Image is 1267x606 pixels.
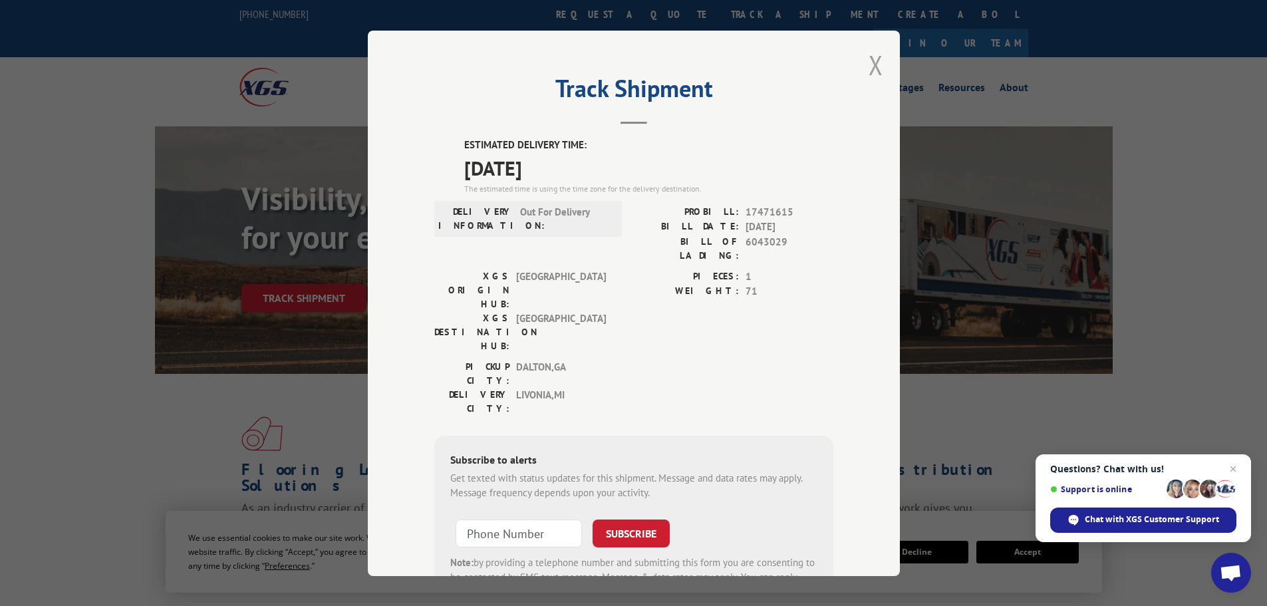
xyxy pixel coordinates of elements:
span: Out For Delivery [520,204,610,232]
label: WEIGHT: [634,284,739,299]
label: DELIVERY INFORMATION: [438,204,513,232]
div: Get texted with status updates for this shipment. Message and data rates may apply. Message frequ... [450,470,817,500]
span: 6043029 [746,234,833,262]
input: Phone Number [456,519,582,547]
button: SUBSCRIBE [593,519,670,547]
label: DELIVERY CITY: [434,387,509,415]
span: Close chat [1225,461,1241,477]
span: LIVONIA , MI [516,387,606,415]
button: Close modal [869,47,883,82]
div: Open chat [1211,553,1251,593]
label: XGS DESTINATION HUB: [434,311,509,353]
span: [GEOGRAPHIC_DATA] [516,269,606,311]
label: PICKUP CITY: [434,359,509,387]
h2: Track Shipment [434,79,833,104]
label: PROBILL: [634,204,739,220]
div: by providing a telephone number and submitting this form you are consenting to be contacted by SM... [450,555,817,600]
span: [GEOGRAPHIC_DATA] [516,311,606,353]
label: BILL OF LADING: [634,234,739,262]
div: Subscribe to alerts [450,451,817,470]
span: Support is online [1050,484,1162,494]
label: BILL DATE: [634,220,739,235]
span: DALTON , GA [516,359,606,387]
div: Chat with XGS Customer Support [1050,508,1236,533]
span: 17471615 [746,204,833,220]
label: XGS ORIGIN HUB: [434,269,509,311]
strong: Note: [450,555,474,568]
span: Chat with XGS Customer Support [1085,514,1219,526]
span: 71 [746,284,833,299]
span: Questions? Chat with us! [1050,464,1236,474]
span: 1 [746,269,833,284]
div: The estimated time is using the time zone for the delivery destination. [464,182,833,194]
span: [DATE] [464,152,833,182]
label: ESTIMATED DELIVERY TIME: [464,138,833,153]
span: [DATE] [746,220,833,235]
label: PIECES: [634,269,739,284]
